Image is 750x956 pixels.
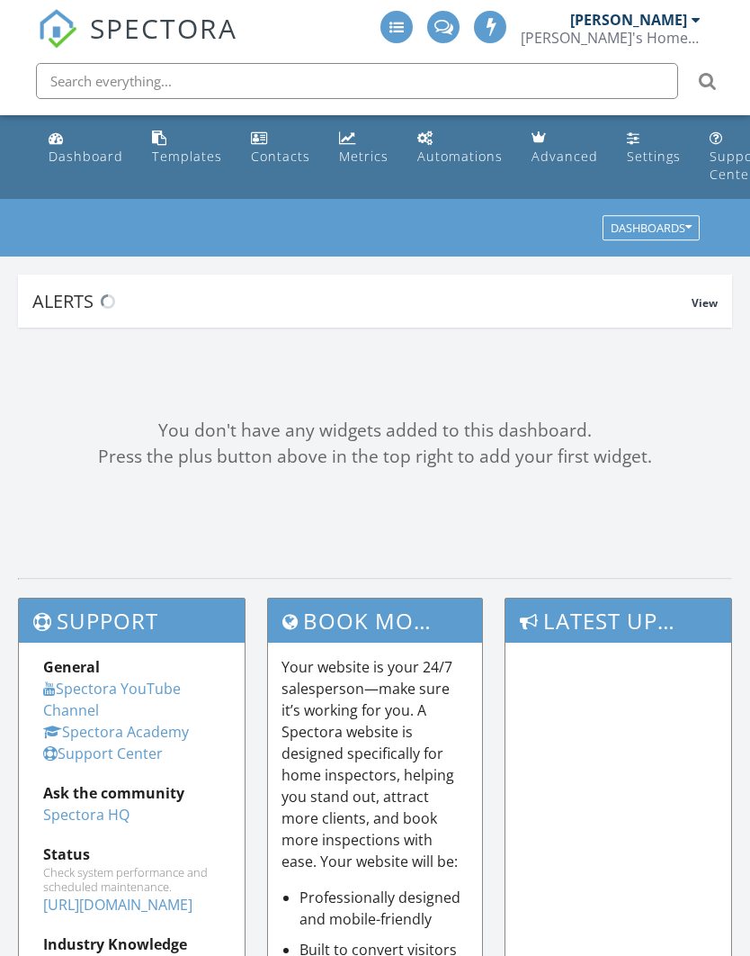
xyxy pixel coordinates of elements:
[43,933,220,955] div: Industry Knowledge
[38,9,77,49] img: The Best Home Inspection Software - Spectora
[43,865,220,894] div: Check system performance and scheduled maintenance.
[36,63,678,99] input: Search everything...
[18,444,732,470] div: Press the plus button above in the top right to add your first widget.
[18,418,732,444] div: You don't have any widgets added to this dashboard.
[152,148,222,165] div: Templates
[43,805,129,825] a: Spectora HQ
[43,782,220,804] div: Ask the community
[611,222,692,235] div: Dashboards
[281,656,469,872] p: Your website is your 24/7 salesperson—make sure it’s working for you. A Spectora website is desig...
[32,289,692,313] div: Alerts
[19,599,245,643] h3: Support
[417,148,503,165] div: Automations
[521,29,701,47] div: Steve's Home Inspection Services
[339,148,388,165] div: Metrics
[524,122,605,174] a: Advanced
[43,744,163,763] a: Support Center
[299,887,469,930] li: Professionally designed and mobile-friendly
[49,148,123,165] div: Dashboard
[244,122,317,174] a: Contacts
[38,24,237,62] a: SPECTORA
[627,148,681,165] div: Settings
[410,122,510,174] a: Automations (Basic)
[570,11,687,29] div: [PERSON_NAME]
[603,216,700,241] button: Dashboards
[692,295,718,311] span: View
[90,9,237,47] span: SPECTORA
[268,599,483,643] h3: Book More Inspections
[41,122,130,174] a: Dashboard
[43,722,189,742] a: Spectora Academy
[620,122,688,174] a: Settings
[43,895,192,915] a: [URL][DOMAIN_NAME]
[332,122,396,174] a: Metrics
[43,679,181,720] a: Spectora YouTube Channel
[145,122,229,174] a: Templates
[505,599,731,643] h3: Latest Updates
[531,148,598,165] div: Advanced
[43,657,100,677] strong: General
[43,843,220,865] div: Status
[251,148,310,165] div: Contacts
